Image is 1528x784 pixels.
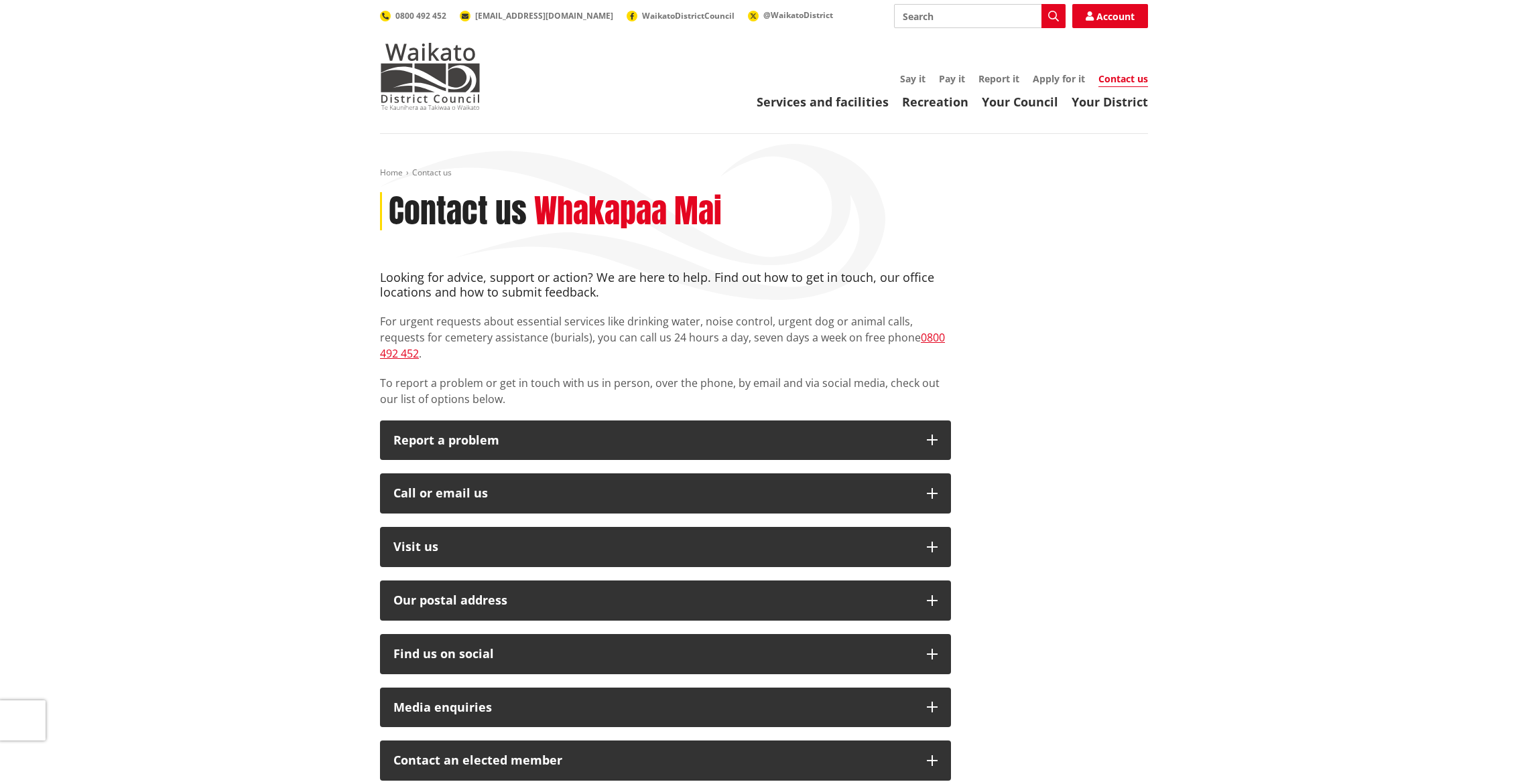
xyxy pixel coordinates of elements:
a: 0800 492 452 [380,10,446,21]
button: Media enquiries [380,688,951,728]
a: Apply for it [1033,72,1085,85]
button: Contact an elected member [380,740,951,781]
p: Contact an elected member [393,754,913,767]
h2: Our postal address [393,594,913,607]
div: Call or email us [393,487,913,500]
a: Services and facilities [757,94,889,110]
p: Report a problem [393,434,913,447]
span: @WaikatoDistrict [763,9,833,21]
a: Say it [900,72,926,85]
span: Contact us [412,167,452,178]
input: Search input [894,4,1066,28]
a: 0800 492 452 [380,330,945,361]
nav: breadcrumb [380,167,1148,179]
button: Visit us [380,527,951,567]
a: Contact us [1098,72,1148,87]
a: Pay it [939,72,965,85]
div: Media enquiries [393,701,913,714]
span: WaikatoDistrictCouncil [642,10,735,21]
a: Home [380,167,403,178]
a: Recreation [902,94,968,110]
a: Your Council [982,94,1058,110]
span: 0800 492 452 [395,10,446,21]
h2: Whakapaa Mai [534,192,722,231]
button: Call or email us [380,473,951,514]
p: Visit us [393,540,913,554]
div: Find us on social [393,647,913,661]
a: Account [1072,4,1148,28]
button: Find us on social [380,634,951,674]
p: For urgent requests about essential services like drinking water, noise control, urgent dog or an... [380,313,951,362]
button: Report a problem [380,420,951,461]
a: [EMAIL_ADDRESS][DOMAIN_NAME] [460,10,613,21]
h1: Contact us [389,192,527,231]
a: Report it [978,72,1019,85]
p: To report a problem or get in touch with us in person, over the phone, by email and via social me... [380,375,951,407]
a: WaikatoDistrictCouncil [627,10,735,21]
img: Waikato District Council - Te Kaunihera aa Takiwaa o Waikato [380,43,481,110]
h4: Looking for advice, support or action? We are here to help. Find out how to get in touch, our off... [380,270,951,299]
a: @WaikatoDistrict [748,9,833,21]
a: Your District [1072,94,1148,110]
span: [EMAIL_ADDRESS][DOMAIN_NAME] [475,10,613,21]
button: Our postal address [380,580,951,621]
